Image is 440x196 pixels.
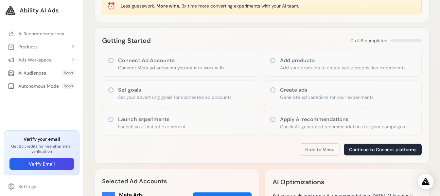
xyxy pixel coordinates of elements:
h3: Apply AI recommendations [280,116,405,123]
span: More wins. [156,3,180,9]
h3: Verify your email [9,136,74,142]
button: Hide to Menu [300,143,340,156]
div: ⏰ [107,1,115,10]
p: Check AI-generated recommendations for your campaigns [280,123,405,130]
h3: Connect Ad Accounts [118,57,224,64]
div: Ads Workspace [8,57,52,63]
p: Connect Meta ad accounts you want to work with [118,64,224,71]
a: Settings [4,181,79,192]
p: Generate ad variations for your experiments [280,94,374,100]
div: Autonomous Mode [8,83,59,89]
div: Open Intercom Messenger [418,174,433,189]
button: Continue to Connect platforms [344,144,422,155]
h3: Add products [280,57,406,64]
h3: Launch experiments [118,116,185,123]
div: Products [8,44,38,50]
span: 0 of 6 completed [350,37,388,44]
a: Ability AI Ads [5,5,78,16]
span: 3x time more converting experiments with your AI team. [182,3,299,9]
span: Ability AI Ads [20,6,59,15]
h2: Getting Started [102,35,151,46]
h2: Selected Ad Accounts [102,177,252,186]
h2: AI Optimizations [273,177,324,187]
span: Soon [61,70,76,76]
button: Ads Workspace [4,54,79,66]
p: Set your advertising goals for connected ad accounts [118,94,232,100]
h3: Set goals [118,86,232,94]
button: Verify Email [9,158,74,170]
a: AI Recommendations [4,28,79,40]
span: Soon [61,83,76,89]
h3: Create ads [280,86,374,94]
p: Launch your first ad experiment [118,123,185,130]
p: Get 25 credits for free after email verification [9,144,74,154]
p: Add your products to create value proposition experiments [280,64,406,71]
div: AI Audiences [8,70,46,76]
button: Products [4,41,79,53]
span: Less guesswork. [121,3,155,9]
